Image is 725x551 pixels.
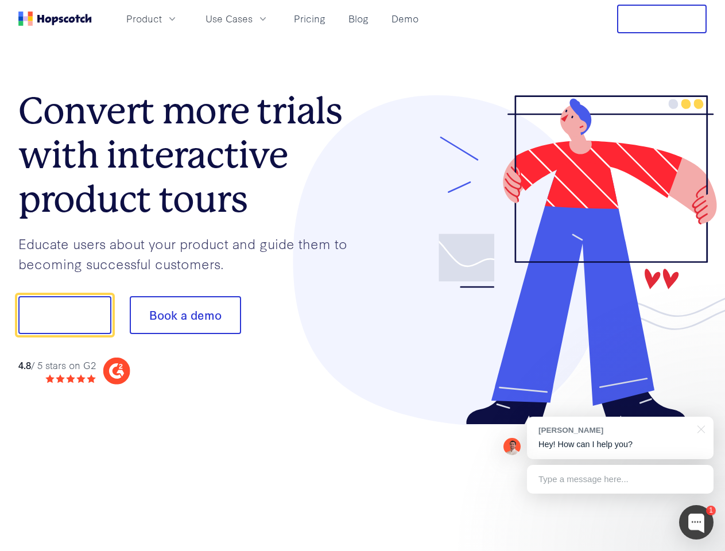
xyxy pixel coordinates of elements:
div: 1 [706,506,716,515]
a: Demo [387,9,423,28]
p: Educate users about your product and guide them to becoming successful customers. [18,234,363,273]
button: Free Trial [617,5,707,33]
button: Show me! [18,296,111,334]
span: Use Cases [206,11,253,26]
button: Book a demo [130,296,241,334]
img: Mark Spera [503,438,521,455]
div: Type a message here... [527,465,714,494]
div: / 5 stars on G2 [18,358,96,372]
a: Blog [344,9,373,28]
a: Home [18,11,92,26]
button: Use Cases [199,9,276,28]
h1: Convert more trials with interactive product tours [18,89,363,221]
div: [PERSON_NAME] [538,425,691,436]
p: Hey! How can I help you? [538,439,702,451]
span: Product [126,11,162,26]
button: Product [119,9,185,28]
a: Pricing [289,9,330,28]
strong: 4.8 [18,358,31,371]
